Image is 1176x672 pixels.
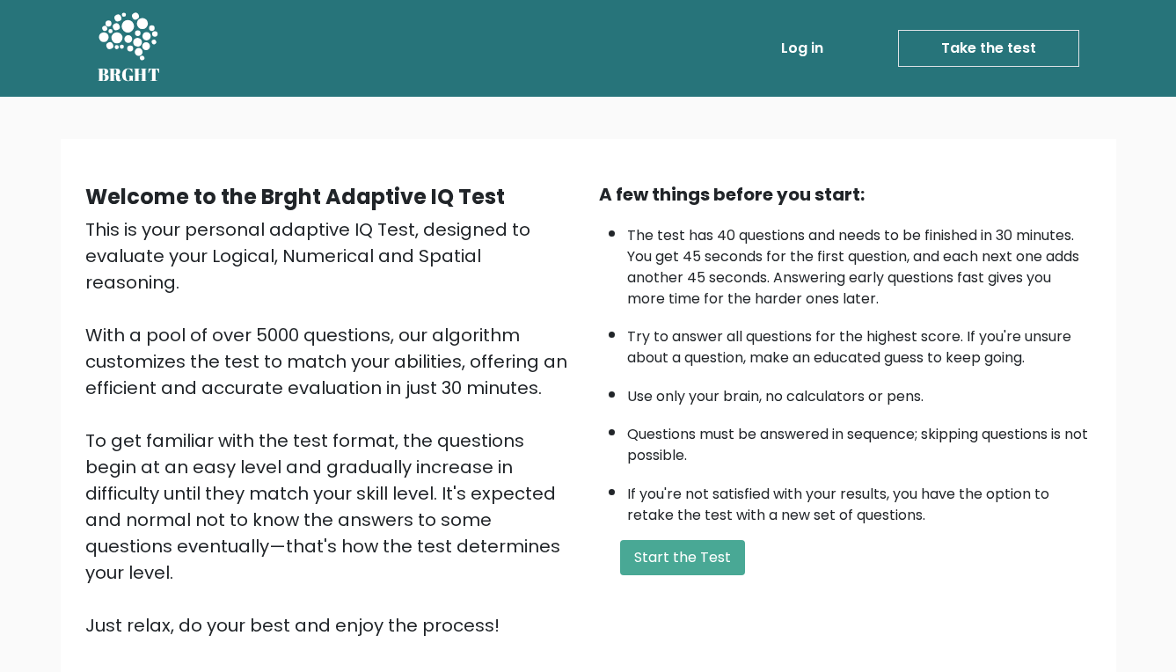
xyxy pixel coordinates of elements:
li: Questions must be answered in sequence; skipping questions is not possible. [627,415,1092,466]
b: Welcome to the Brght Adaptive IQ Test [85,182,505,211]
button: Start the Test [620,540,745,575]
li: If you're not satisfied with your results, you have the option to retake the test with a new set ... [627,475,1092,526]
a: Take the test [898,30,1079,67]
div: A few things before you start: [599,181,1092,208]
a: Log in [774,31,830,66]
li: The test has 40 questions and needs to be finished in 30 minutes. You get 45 seconds for the firs... [627,216,1092,310]
div: This is your personal adaptive IQ Test, designed to evaluate your Logical, Numerical and Spatial ... [85,216,578,639]
a: BRGHT [98,7,161,90]
li: Try to answer all questions for the highest score. If you're unsure about a question, make an edu... [627,318,1092,369]
li: Use only your brain, no calculators or pens. [627,377,1092,407]
h5: BRGHT [98,64,161,85]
